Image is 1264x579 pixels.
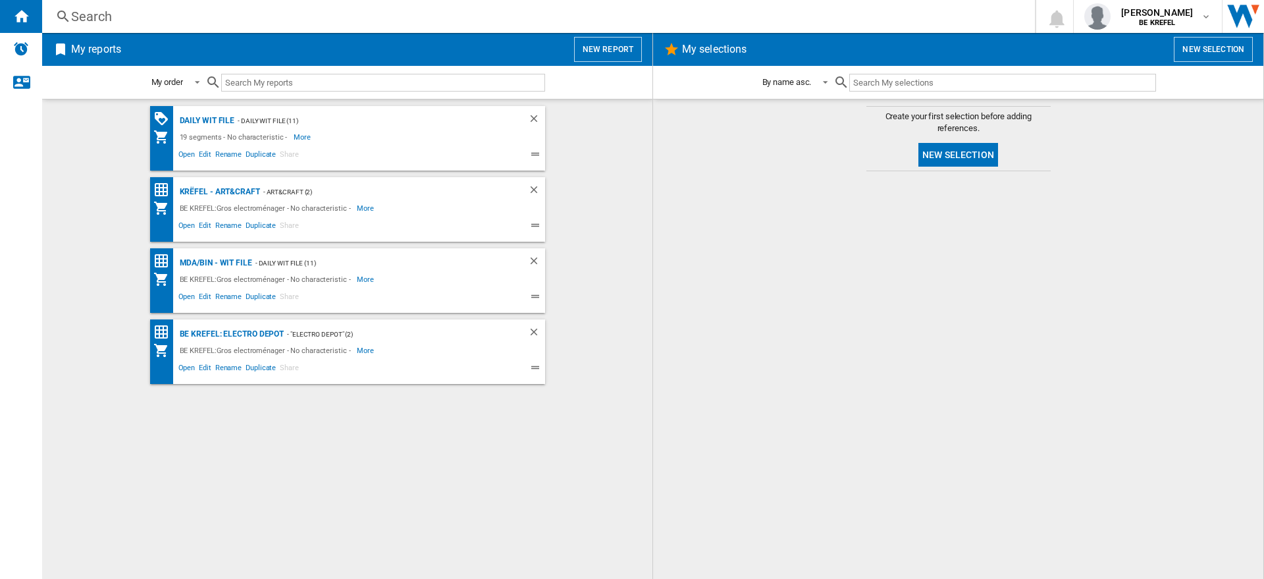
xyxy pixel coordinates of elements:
span: Rename [213,290,244,306]
div: - Daily WIT file (11) [252,255,502,271]
span: Duplicate [244,219,278,235]
div: My Assortment [153,343,176,358]
div: By name asc. [762,77,812,87]
div: My Assortment [153,271,176,287]
span: Edit [197,148,213,164]
span: Rename [213,219,244,235]
span: Share [278,362,301,377]
span: Open [176,148,197,164]
div: BE KREFEL:Gros electroménager - No characteristic - [176,271,357,287]
div: 19 segments - No characteristic - [176,129,294,145]
span: Share [278,290,301,306]
div: PROMOTIONS Matrix [153,111,176,127]
div: BE KREFEL:Gros electroménager - No characteristic - [176,343,357,358]
span: Share [278,148,301,164]
span: More [357,343,376,358]
img: profile.jpg [1084,3,1111,30]
span: Open [176,219,197,235]
span: Open [176,290,197,306]
span: Share [278,219,301,235]
div: Daily WIT file [176,113,235,129]
div: BE KREFEL: Electro depot [176,326,284,343]
div: Search [71,7,1001,26]
span: Rename [213,148,244,164]
div: Krëfel - Art&Craft [176,184,260,200]
div: My Assortment [153,200,176,216]
input: Search My reports [221,74,545,92]
span: Duplicate [244,362,278,377]
div: Delete [528,326,545,343]
h2: My reports [68,37,124,62]
div: BE KREFEL:Gros electroménager - No characteristic - [176,200,357,216]
span: More [357,200,376,216]
div: Delete [528,184,545,200]
div: My Assortment [153,129,176,145]
div: Price Matrix [153,253,176,269]
h2: My selections [679,37,749,62]
span: More [294,129,313,145]
div: My order [151,77,183,87]
div: Delete [528,113,545,129]
div: Price Matrix [153,324,176,341]
img: alerts-logo.svg [13,41,29,57]
button: New report [574,37,642,62]
b: BE KREFEL [1139,18,1175,27]
div: MDA/BIN - WIT file [176,255,252,271]
div: Price Matrix [153,182,176,198]
span: Edit [197,290,213,306]
div: - Art&Craft (2) [260,184,502,200]
button: New selection [1174,37,1253,62]
span: Create your first selection before adding references. [866,111,1051,134]
div: - "Electro depot" (2) [284,326,501,343]
span: Open [176,362,197,377]
span: [PERSON_NAME] [1121,6,1193,19]
span: Edit [197,219,213,235]
span: Rename [213,362,244,377]
button: New selection [918,143,998,167]
span: Duplicate [244,148,278,164]
input: Search My selections [849,74,1155,92]
span: Edit [197,362,213,377]
span: More [357,271,376,287]
span: Duplicate [244,290,278,306]
div: - Daily WIT file (11) [234,113,501,129]
div: Delete [528,255,545,271]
